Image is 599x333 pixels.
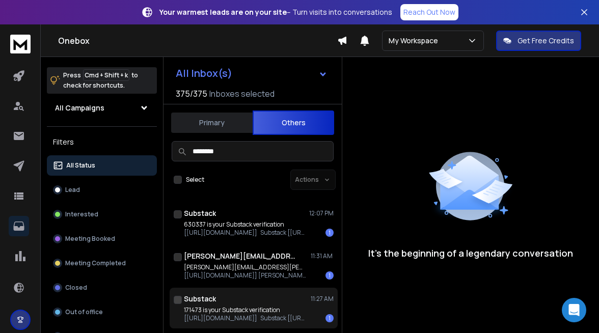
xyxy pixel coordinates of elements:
p: Meeting Booked [65,235,115,243]
p: 171473 is your Substack verification [184,306,306,314]
h1: All Inbox(s) [176,68,232,78]
p: Closed [65,284,87,292]
p: 12:07 PM [309,209,334,217]
strong: Your warmest leads are on your site [159,7,287,17]
p: [[URL][DOMAIN_NAME]] Substack [[URL][DOMAIN_NAME]!,w_80,h_80,c_fill,f_auto,q_auto:good,fl_progres... [184,229,306,237]
a: Reach Out Now [400,4,458,20]
p: Reach Out Now [403,7,455,17]
p: Meeting Completed [65,259,126,267]
div: 1 [325,271,334,280]
button: Out of office [47,302,157,322]
button: Primary [171,112,253,134]
p: [[URL][DOMAIN_NAME]] Substack [[URL][DOMAIN_NAME]!,w_80,h_80,c_fill,f_auto,q_auto:good,fl_progres... [184,314,306,322]
h1: Substack [184,294,216,304]
button: Others [253,110,334,135]
h1: Onebox [58,35,337,47]
button: All Inbox(s) [168,63,336,84]
div: 1 [325,314,334,322]
button: Interested [47,204,157,225]
h3: Filters [47,135,157,149]
p: 630337 is your Substack verification [184,220,306,229]
h1: Substack [184,208,216,218]
button: All Status [47,155,157,176]
h3: Inboxes selected [209,88,275,100]
p: [PERSON_NAME][EMAIL_ADDRESS][PERSON_NAME][DOMAIN_NAME] liked Faster decisions with [184,263,306,271]
button: All Campaigns [47,98,157,118]
button: Meeting Booked [47,229,157,249]
p: All Status [66,161,95,170]
p: 11:31 AM [311,252,334,260]
p: – Turn visits into conversations [159,7,392,17]
h1: [PERSON_NAME][EMAIL_ADDRESS][PERSON_NAME][DOMAIN_NAME] [184,251,296,261]
p: 11:27 AM [311,295,334,303]
button: Get Free Credits [496,31,581,51]
p: Get Free Credits [518,36,574,46]
span: Cmd + Shift + k [83,69,129,81]
button: Lead [47,180,157,200]
button: Meeting Completed [47,253,157,273]
p: Press to check for shortcuts. [63,70,138,91]
p: [[URL][DOMAIN_NAME]] [PERSON_NAME][EMAIL_ADDRESS][PERSON_NAME][DOMAIN_NAME] liked Faster decision... [184,271,306,280]
p: My Workspace [389,36,442,46]
h1: All Campaigns [55,103,104,113]
div: Open Intercom Messenger [562,298,586,322]
img: logo [10,35,31,53]
label: Select [186,176,204,184]
span: 375 / 375 [176,88,207,100]
div: 1 [325,229,334,237]
p: Out of office [65,308,103,316]
p: Lead [65,186,80,194]
button: Closed [47,277,157,298]
p: Interested [65,210,98,218]
p: It’s the beginning of a legendary conversation [368,246,573,260]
